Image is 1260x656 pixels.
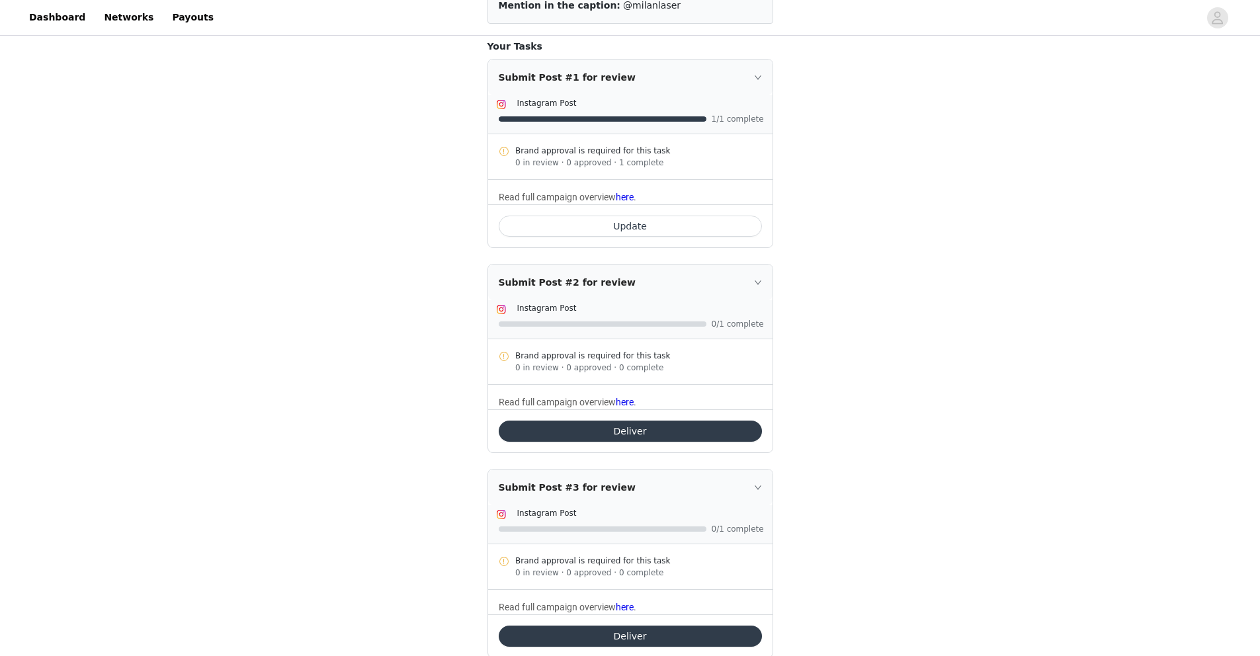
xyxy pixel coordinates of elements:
a: here [616,192,634,202]
img: Instagram Icon [496,509,507,520]
a: Networks [96,3,161,32]
img: Instagram Icon [496,99,507,110]
img: Instagram Icon [496,304,507,315]
span: 0/1 complete [712,525,765,533]
span: Read full campaign overview . [499,192,636,202]
div: 0 in review · 0 approved · 1 complete [515,157,762,169]
span: Instagram Post [517,304,577,313]
span: Instagram Post [517,99,577,108]
h4: Your Tasks [487,40,773,54]
div: icon: rightSubmit Post #1 for review [488,60,773,95]
i: icon: right [754,278,762,286]
span: Read full campaign overview . [499,397,636,407]
i: icon: right [754,73,762,81]
span: 0/1 complete [712,320,765,328]
a: here [616,602,634,612]
div: 0 in review · 0 approved · 0 complete [515,567,762,579]
span: 1/1 complete [712,115,765,123]
a: Payouts [164,3,222,32]
a: here [616,397,634,407]
div: 0 in review · 0 approved · 0 complete [515,362,762,374]
span: Instagram Post [517,509,577,518]
button: Deliver [499,626,762,647]
div: Brand approval is required for this task [515,145,762,157]
div: icon: rightSubmit Post #3 for review [488,470,773,505]
div: avatar [1211,7,1224,28]
a: Dashboard [21,3,93,32]
span: Read full campaign overview . [499,602,636,612]
i: icon: right [754,483,762,491]
div: Brand approval is required for this task [515,555,762,567]
div: icon: rightSubmit Post #2 for review [488,265,773,300]
button: Update [499,216,762,237]
div: Brand approval is required for this task [515,350,762,362]
button: Deliver [499,421,762,442]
